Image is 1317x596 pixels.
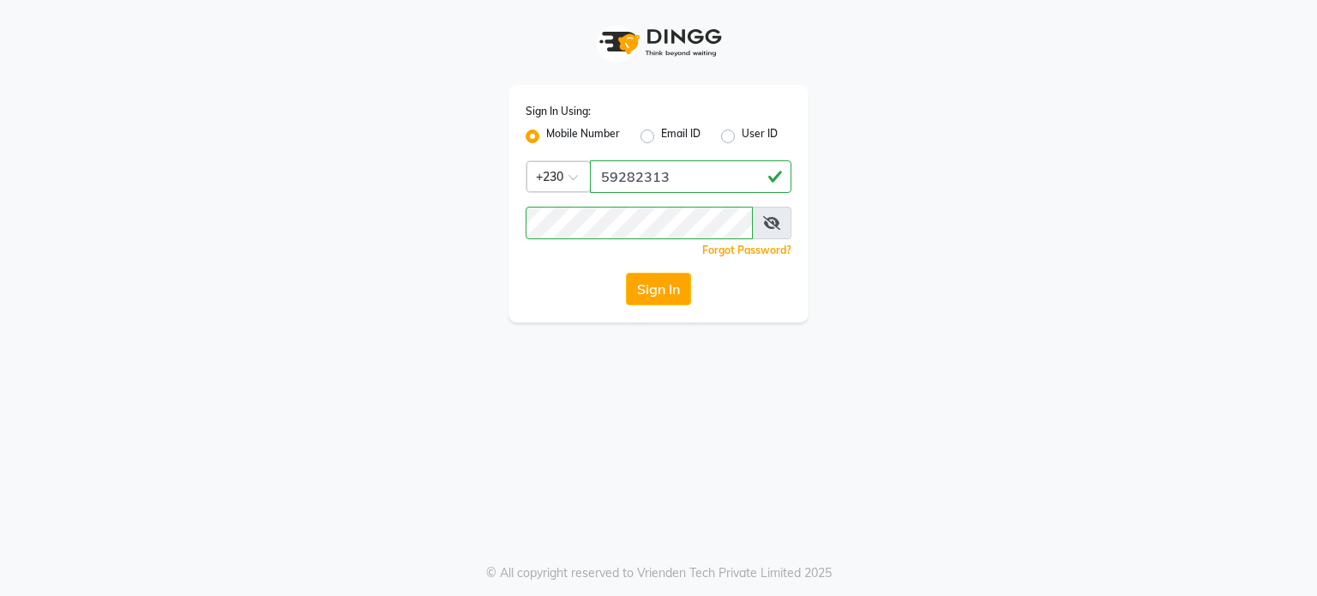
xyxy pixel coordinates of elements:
[526,207,753,239] input: Username
[702,244,791,256] a: Forgot Password?
[742,126,778,147] label: User ID
[590,17,727,68] img: logo1.svg
[546,126,620,147] label: Mobile Number
[526,104,591,119] label: Sign In Using:
[590,160,791,193] input: Username
[661,126,701,147] label: Email ID
[626,273,691,305] button: Sign In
